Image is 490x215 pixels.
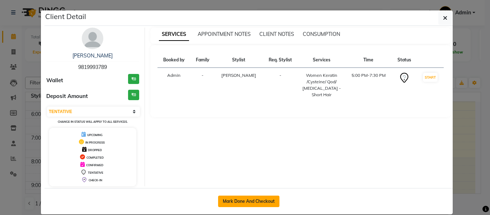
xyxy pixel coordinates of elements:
a: [PERSON_NAME] [72,52,113,59]
td: 5:00 PM-7:30 PM [345,68,392,103]
td: - [190,68,215,103]
button: START [423,73,438,82]
td: Admin [157,68,190,103]
span: CONSUMPTION [303,31,340,37]
span: 9819993789 [78,64,107,70]
th: Time [345,52,392,68]
th: Req. Stylist [263,52,298,68]
th: Services [298,52,345,68]
h5: Client Detail [45,11,86,22]
th: Stylist [215,52,263,68]
span: TENTATIVE [88,171,103,174]
th: Family [190,52,215,68]
span: CONFIRMED [86,163,103,167]
td: - [263,68,298,103]
span: CLIENT NOTES [259,31,294,37]
img: avatar [82,28,103,49]
span: COMPLETED [86,156,104,159]
span: APPOINTMENT NOTES [198,31,251,37]
div: Women Keratin /Cysteine/ Qod/ [MEDICAL_DATA] - Short Hair [302,72,341,98]
span: [PERSON_NAME] [221,73,256,78]
span: Wallet [46,76,63,85]
button: Mark Done And Checkout [218,196,279,207]
th: Booked by [157,52,190,68]
span: SERVICES [159,28,189,41]
span: UPCOMING [87,133,103,137]
span: IN PROGRESS [85,141,105,144]
small: Change in status will apply to all services. [58,120,128,123]
h3: ₹0 [128,90,139,100]
span: DROPPED [88,148,102,152]
span: CHECK-IN [89,178,102,182]
span: Deposit Amount [46,92,88,101]
th: Status [392,52,416,68]
h3: ₹0 [128,74,139,84]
